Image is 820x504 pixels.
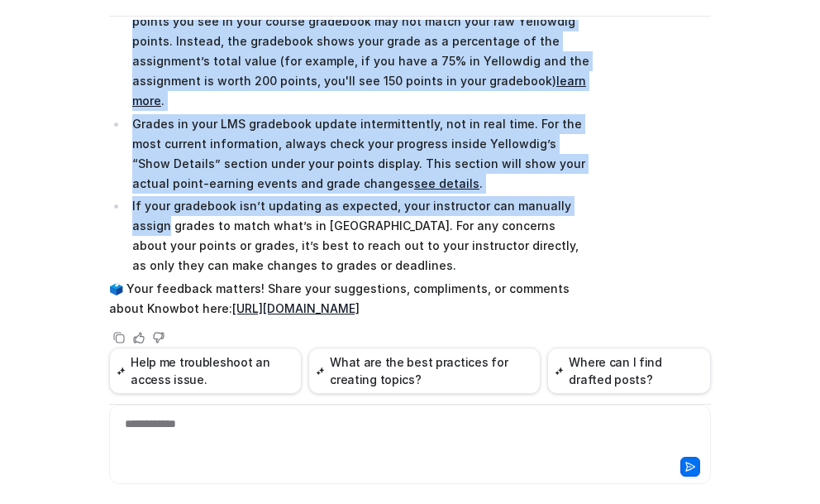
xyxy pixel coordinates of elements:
[547,348,711,394] button: Where can I find drafted posts?
[232,301,360,315] a: [URL][DOMAIN_NAME]
[109,348,302,394] button: Help me troubleshoot an access issue.
[132,196,593,276] p: If your gradebook isn’t updating as expected, your instructor can manually assign grades to match...
[414,176,479,190] a: see details
[109,279,593,319] p: 🗳️ Your feedback matters! Share your suggestions, compliments, or comments about Knowbot here:
[132,114,593,194] p: Grades in your LMS gradebook update intermittently, not in real time. For the most current inform...
[308,348,541,394] button: What are the best practices for creating topics?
